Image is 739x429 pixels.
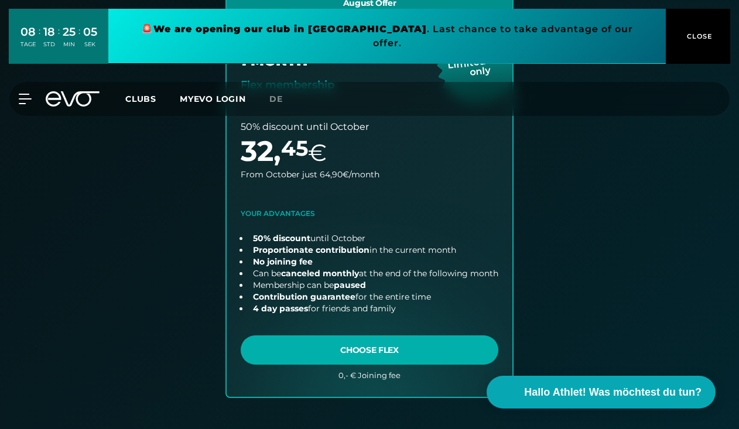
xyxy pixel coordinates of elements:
div: : [39,25,40,56]
div: : [58,25,60,56]
span: Hallo Athlet! Was möchtest du tun? [524,385,702,400]
div: : [78,25,80,56]
div: 25 [63,23,76,40]
button: Hallo Athlet! Was möchtest du tun? [487,376,716,409]
span: de [269,94,283,104]
span: Clubs [125,94,156,104]
div: MIN [63,40,76,49]
div: SEK [83,40,97,49]
div: 18 [43,23,55,40]
div: TAGE [20,40,36,49]
div: 08 [20,23,36,40]
a: Clubs [125,93,180,104]
div: 05 [83,23,97,40]
a: MYEVO LOGIN [180,94,246,104]
button: CLOSE [666,9,730,64]
a: de [269,92,297,106]
div: STD [43,40,55,49]
span: CLOSE [684,31,713,42]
